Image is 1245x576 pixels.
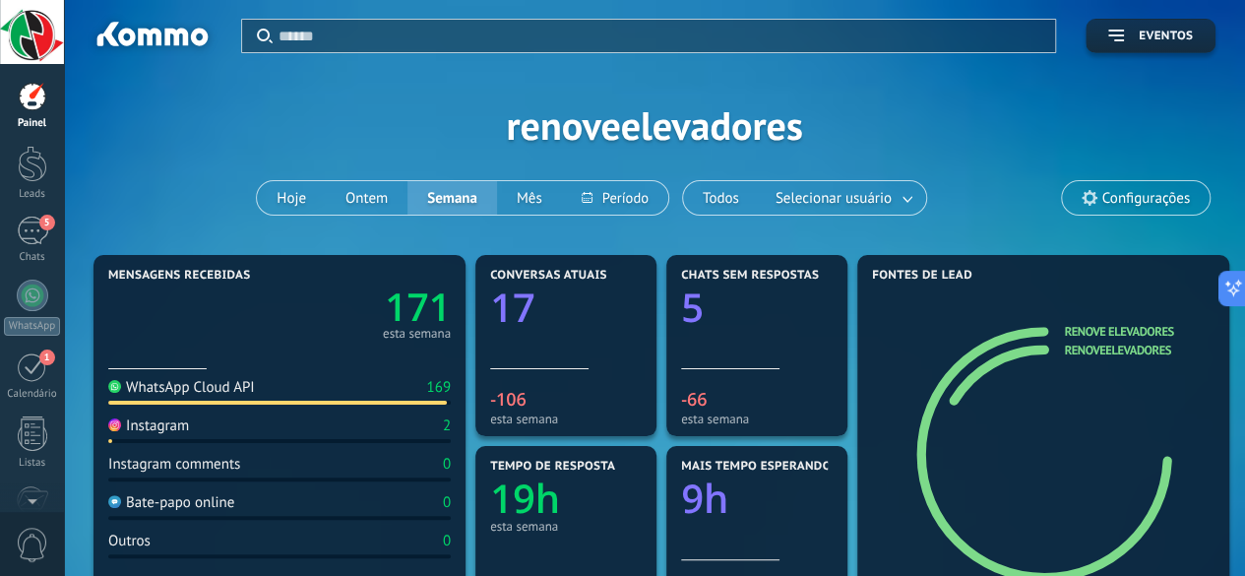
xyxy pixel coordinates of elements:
span: Configurações [1102,190,1190,207]
img: Instagram [108,418,121,431]
img: Bate-papo online [108,495,121,508]
div: 2 [443,416,451,435]
span: Chats sem respostas [681,269,819,283]
div: 169 [426,378,451,397]
div: Instagram comments [108,455,240,474]
div: 0 [443,493,451,512]
span: Fontes de lead [872,269,972,283]
span: Eventos [1139,30,1193,43]
div: WhatsApp [4,317,60,336]
button: Semana [407,181,497,215]
div: Bate-papo online [108,493,234,512]
text: 171 [385,281,451,333]
span: Conversas atuais [490,269,607,283]
div: esta semana [383,329,451,339]
button: Hoje [257,181,326,215]
img: WhatsApp Cloud API [108,380,121,393]
span: 1 [39,350,55,365]
div: Painel [4,117,61,130]
button: Período [562,181,668,215]
span: Mensagens recebidas [108,269,250,283]
text: 17 [490,280,535,334]
button: Eventos [1086,19,1215,53]
span: Selecionar usuário [772,185,896,212]
div: esta semana [490,519,642,534]
div: 0 [443,532,451,550]
a: renoveelevadores [1064,343,1170,358]
a: 9h [681,471,833,525]
div: esta semana [681,412,833,426]
div: Chats [4,251,61,264]
text: 5 [681,280,704,334]
a: Renove Elevadores [1064,323,1173,339]
text: 9h [681,471,728,525]
span: 5 [39,215,55,230]
div: Outros [108,532,151,550]
a: 171 [280,281,451,333]
button: Todos [683,181,759,215]
div: Calendário [4,388,61,401]
button: Ontem [326,181,407,215]
div: Leads [4,188,61,201]
text: 19h [490,471,560,525]
div: WhatsApp Cloud API [108,378,255,397]
button: Selecionar usuário [759,181,926,215]
text: -106 [490,388,527,412]
span: Tempo de resposta [490,460,615,474]
text: -66 [681,388,707,412]
div: esta semana [490,412,642,426]
div: 0 [443,455,451,474]
div: Instagram [108,416,189,435]
span: Mais tempo esperando [681,460,832,474]
div: Listas [4,457,61,470]
button: Mês [497,181,562,215]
